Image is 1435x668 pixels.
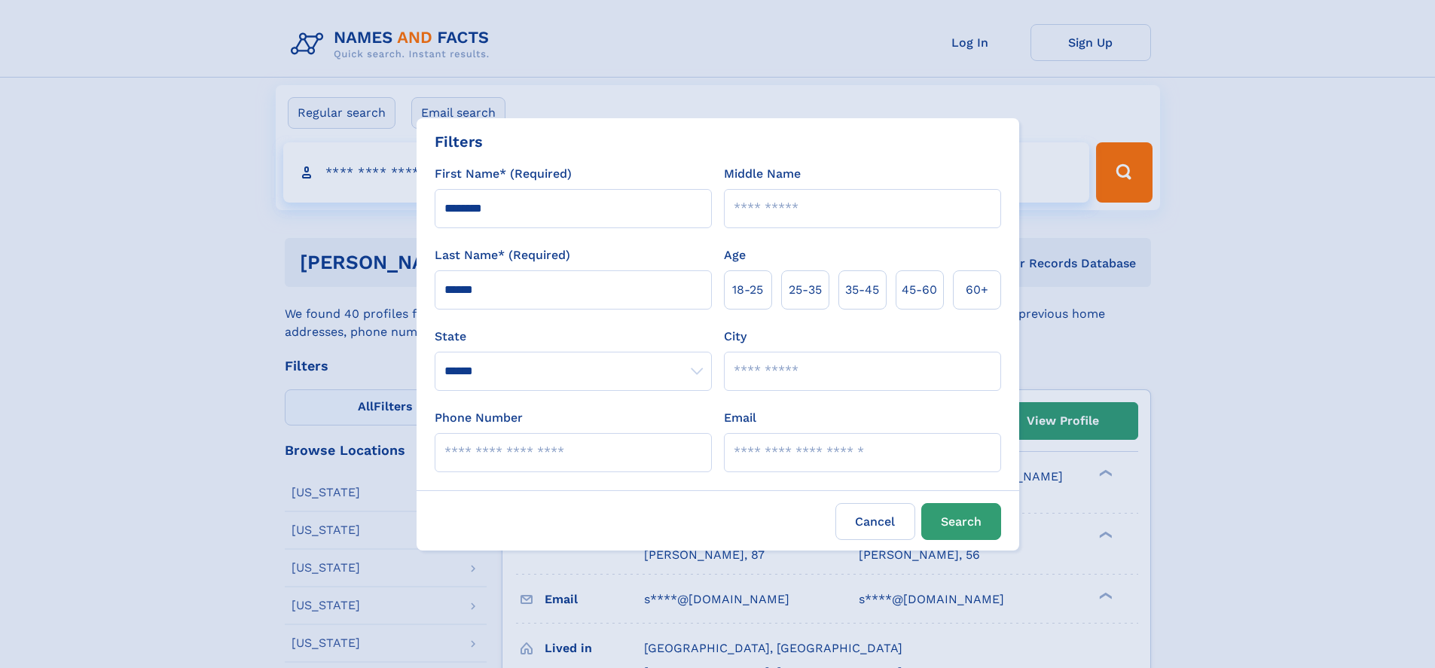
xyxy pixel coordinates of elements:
[835,503,915,540] label: Cancel
[724,246,746,264] label: Age
[921,503,1001,540] button: Search
[966,281,988,299] span: 60+
[732,281,763,299] span: 18‑25
[724,409,756,427] label: Email
[435,130,483,153] div: Filters
[435,328,712,346] label: State
[435,246,570,264] label: Last Name* (Required)
[845,281,879,299] span: 35‑45
[724,165,801,183] label: Middle Name
[724,328,747,346] label: City
[435,165,572,183] label: First Name* (Required)
[902,281,937,299] span: 45‑60
[435,409,523,427] label: Phone Number
[789,281,822,299] span: 25‑35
